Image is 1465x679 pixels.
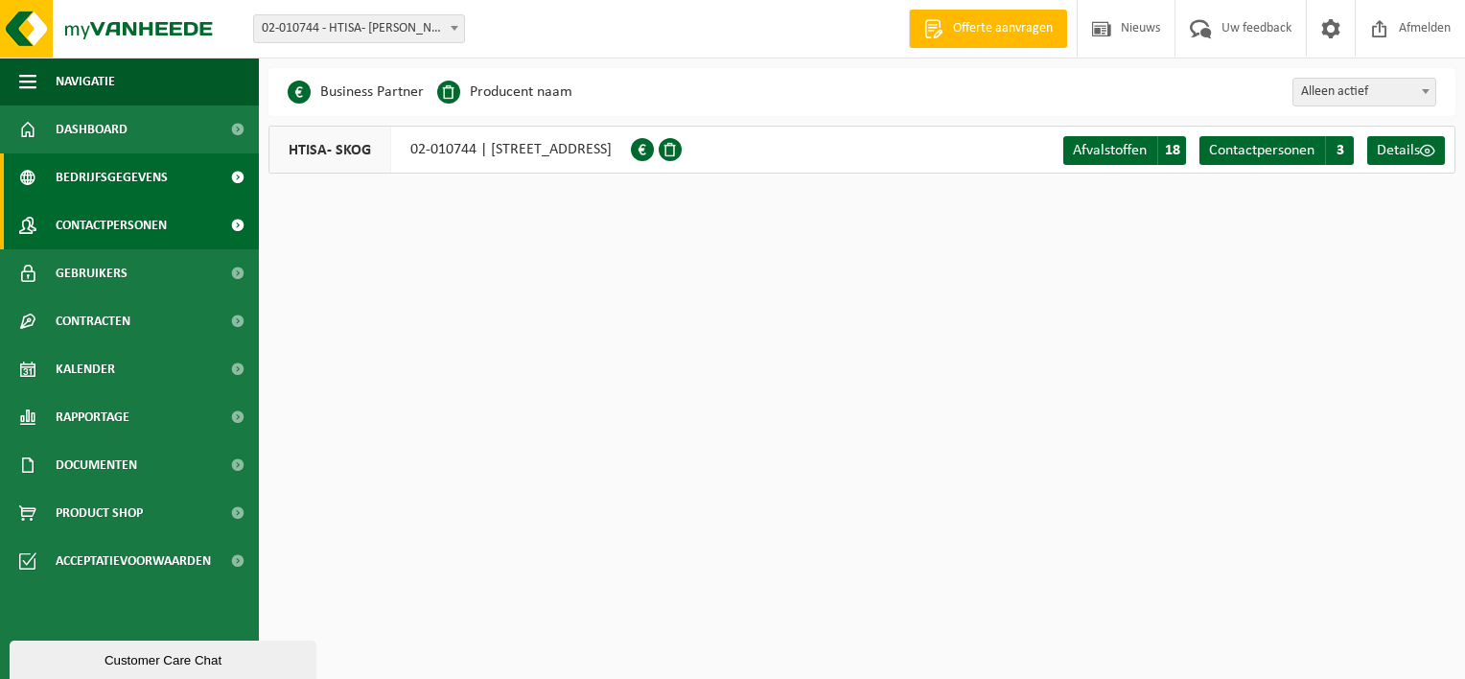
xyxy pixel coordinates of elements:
[56,58,115,105] span: Navigatie
[56,537,211,585] span: Acceptatievoorwaarden
[909,10,1067,48] a: Offerte aanvragen
[56,297,130,345] span: Contracten
[56,489,143,537] span: Product Shop
[56,249,128,297] span: Gebruikers
[10,637,320,679] iframe: chat widget
[1293,79,1435,105] span: Alleen actief
[56,153,168,201] span: Bedrijfsgegevens
[56,201,167,249] span: Contactpersonen
[56,441,137,489] span: Documenten
[1199,136,1354,165] a: Contactpersonen 3
[56,345,115,393] span: Kalender
[1209,143,1314,158] span: Contactpersonen
[56,393,129,441] span: Rapportage
[1292,78,1436,106] span: Alleen actief
[1377,143,1420,158] span: Details
[437,78,572,106] li: Producent naam
[1063,136,1186,165] a: Afvalstoffen 18
[1325,136,1354,165] span: 3
[254,15,464,42] span: 02-010744 - HTISA- SKOG - GENT
[268,126,631,174] div: 02-010744 | [STREET_ADDRESS]
[269,127,391,173] span: HTISA- SKOG
[1367,136,1445,165] a: Details
[1157,136,1186,165] span: 18
[948,19,1058,38] span: Offerte aanvragen
[288,78,424,106] li: Business Partner
[1073,143,1147,158] span: Afvalstoffen
[56,105,128,153] span: Dashboard
[253,14,465,43] span: 02-010744 - HTISA- SKOG - GENT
